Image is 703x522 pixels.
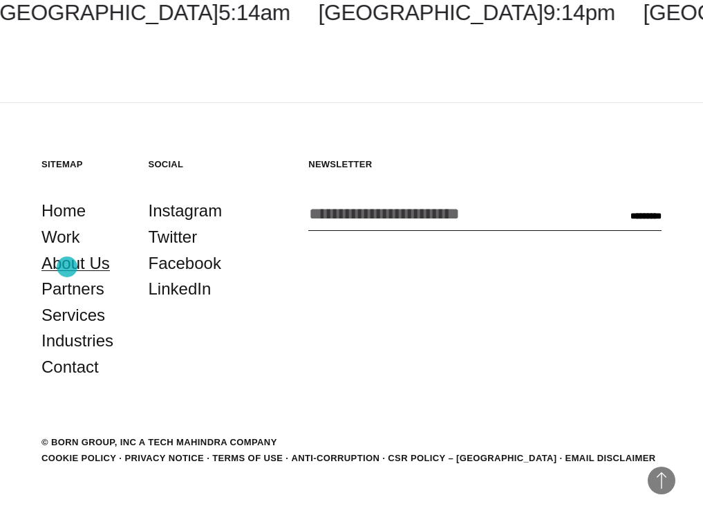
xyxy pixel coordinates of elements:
[388,453,556,463] a: CSR POLICY – [GEOGRAPHIC_DATA]
[41,354,99,380] a: Contact
[41,276,104,302] a: Partners
[149,250,221,277] a: Facebook
[41,224,80,250] a: Work
[565,453,656,463] a: Email Disclaimer
[41,158,128,170] h5: Sitemap
[648,467,675,494] button: Back to Top
[212,453,283,463] a: Terms of Use
[41,198,86,224] a: Home
[308,158,662,170] h5: Newsletter
[41,436,277,449] div: © BORN GROUP, INC A Tech Mahindra Company
[291,453,379,463] a: Anti-Corruption
[149,198,223,224] a: Instagram
[149,158,235,170] h5: Social
[124,453,204,463] a: Privacy Notice
[41,328,113,354] a: Industries
[41,453,116,463] a: Cookie Policy
[149,276,212,302] a: LinkedIn
[41,250,110,277] a: About Us
[149,224,198,250] a: Twitter
[41,302,105,328] a: Services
